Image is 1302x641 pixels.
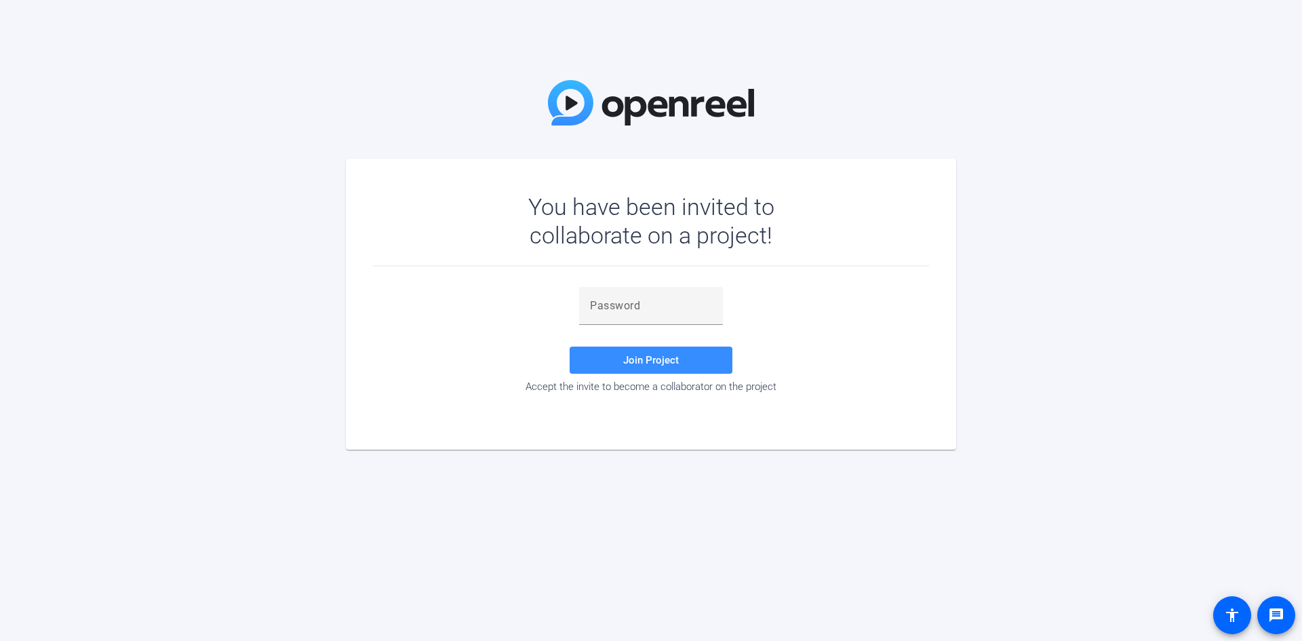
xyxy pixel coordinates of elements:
[489,193,814,250] div: You have been invited to collaborate on a project!
[1268,607,1284,623] mat-icon: message
[548,80,754,125] img: OpenReel Logo
[570,347,732,374] button: Join Project
[590,298,712,314] input: Password
[623,354,679,366] span: Join Project
[373,381,929,393] div: Accept the invite to become a collaborator on the project
[1224,607,1240,623] mat-icon: accessibility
